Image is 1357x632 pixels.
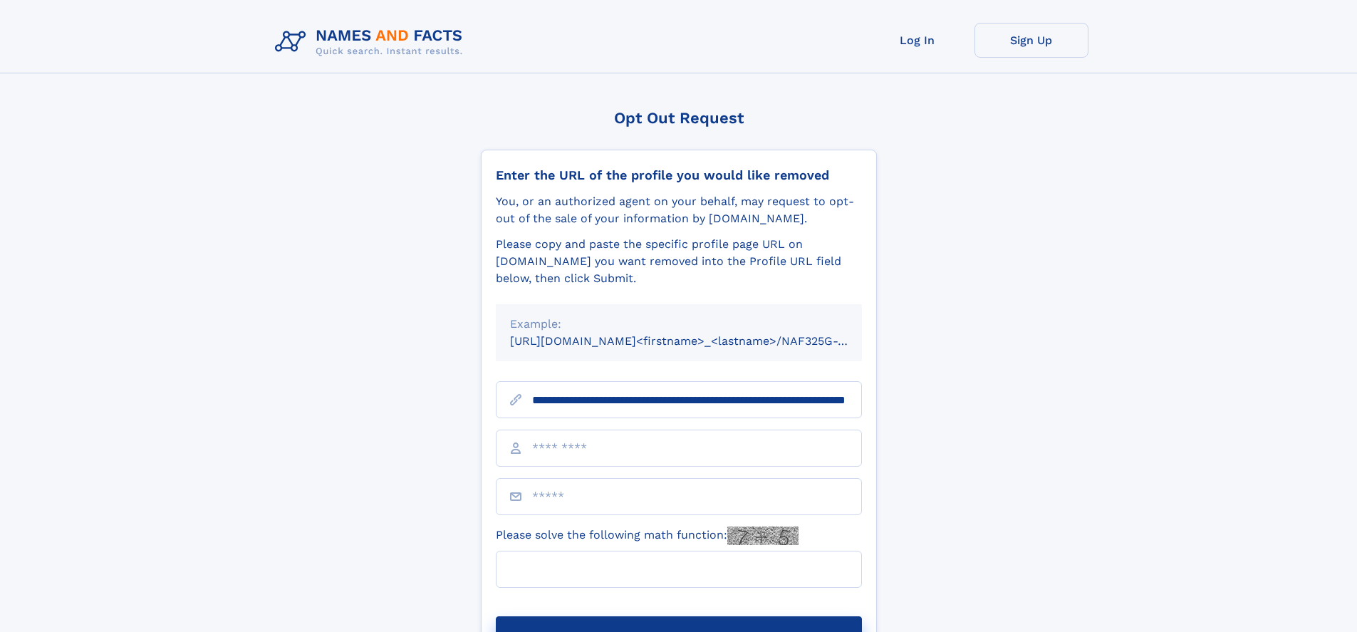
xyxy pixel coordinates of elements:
[496,193,862,227] div: You, or an authorized agent on your behalf, may request to opt-out of the sale of your informatio...
[496,167,862,183] div: Enter the URL of the profile you would like removed
[974,23,1088,58] a: Sign Up
[496,527,799,545] label: Please solve the following math function:
[269,23,474,61] img: Logo Names and Facts
[510,334,889,348] small: [URL][DOMAIN_NAME]<firstname>_<lastname>/NAF325G-xxxxxxxx
[510,316,848,333] div: Example:
[496,236,862,287] div: Please copy and paste the specific profile page URL on [DOMAIN_NAME] you want removed into the Pr...
[861,23,974,58] a: Log In
[481,109,877,127] div: Opt Out Request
